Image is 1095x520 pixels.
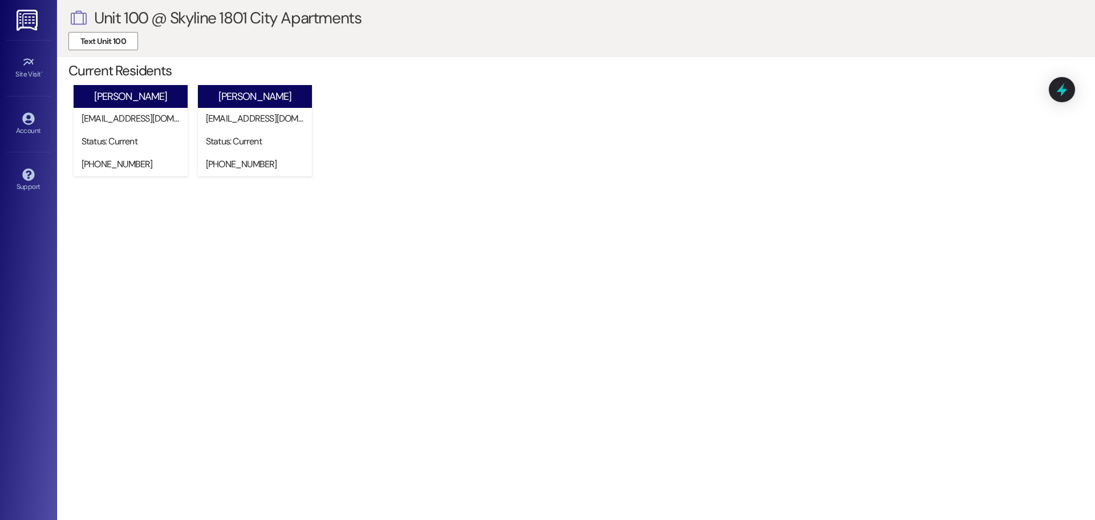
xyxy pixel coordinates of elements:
div: [EMAIL_ADDRESS][DOMAIN_NAME] [82,112,185,124]
div: [PERSON_NAME] [94,91,167,103]
a: Site Visit • [6,53,51,83]
div: [EMAIL_ADDRESS][DOMAIN_NAME] [206,112,309,124]
div: [PERSON_NAME] [218,91,291,103]
div: Status: Current [82,135,185,147]
span: • [41,68,43,76]
i:  [68,7,88,30]
a: Support [6,165,51,196]
div: [PHONE_NUMBER] [82,158,185,170]
div: [PHONE_NUMBER] [206,158,309,170]
span: Text Unit 100 [80,35,126,47]
div: Unit 100 @ Skyline 1801 City Apartments [94,12,361,24]
div: Status: Current [206,135,309,147]
a: Account [6,109,51,140]
img: ResiDesk Logo [17,10,40,31]
button: Text Unit 100 [68,32,138,50]
div: Current Residents [68,65,1095,76]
